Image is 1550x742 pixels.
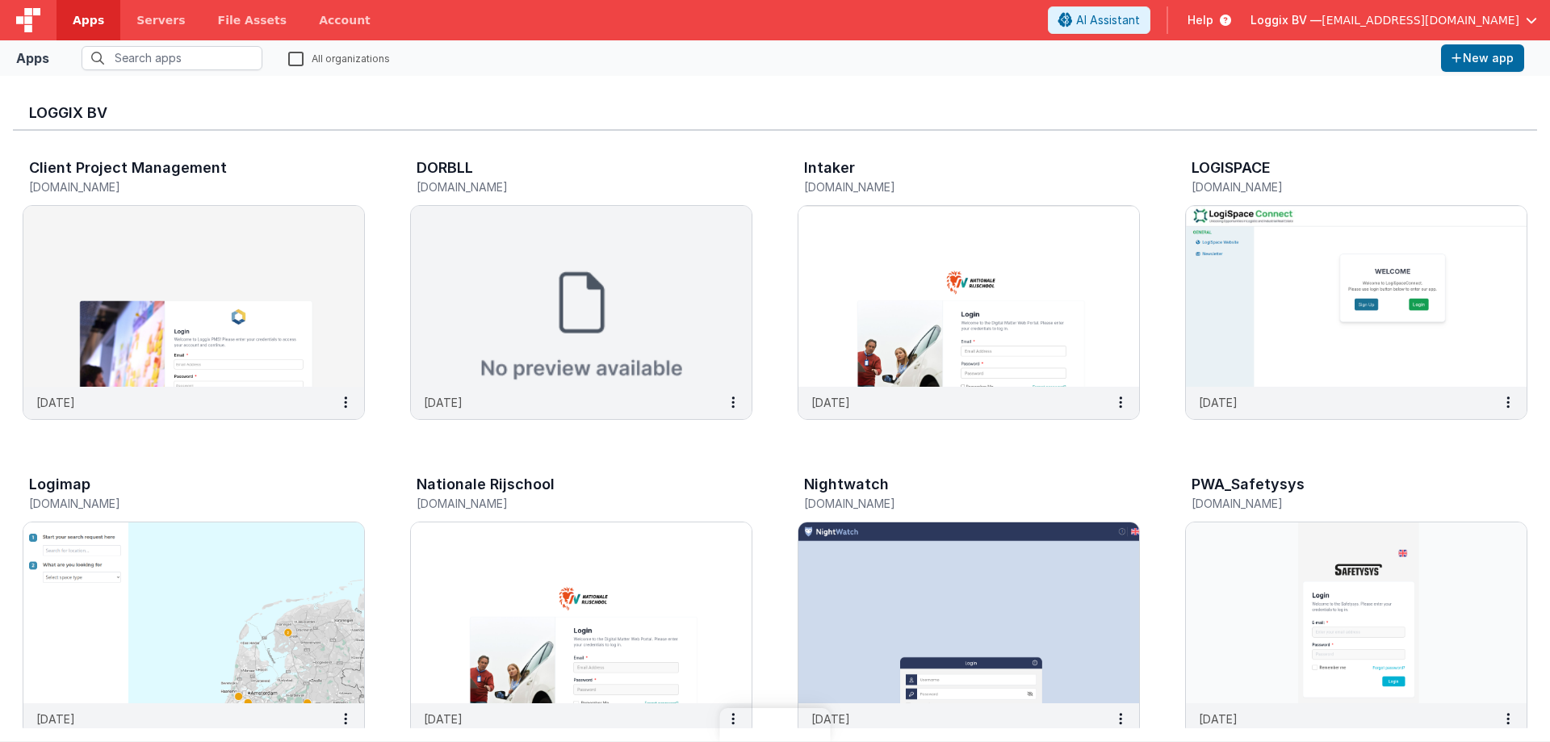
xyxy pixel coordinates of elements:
div: Apps [16,48,49,68]
button: New app [1441,44,1524,72]
h3: PWA_Safetysys [1192,476,1305,493]
h3: Nationale Rijschool [417,476,555,493]
h3: Logimap [29,476,90,493]
h3: Client Project Management [29,160,227,176]
h5: [DOMAIN_NAME] [804,181,1100,193]
button: Loggix BV — [EMAIL_ADDRESS][DOMAIN_NAME] [1250,12,1537,28]
h5: [DOMAIN_NAME] [417,181,712,193]
p: [DATE] [36,711,75,727]
p: [DATE] [36,394,75,411]
h5: [DOMAIN_NAME] [1192,181,1487,193]
p: [DATE] [1199,711,1238,727]
h5: [DOMAIN_NAME] [417,497,712,509]
p: [DATE] [811,711,850,727]
span: Help [1188,12,1213,28]
h5: [DOMAIN_NAME] [29,181,325,193]
h3: DORBLL [417,160,473,176]
span: Apps [73,12,104,28]
span: Servers [136,12,185,28]
iframe: Marker.io feedback button [720,708,831,742]
span: [EMAIL_ADDRESS][DOMAIN_NAME] [1322,12,1519,28]
span: AI Assistant [1076,12,1140,28]
p: [DATE] [811,394,850,411]
h3: LOGISPACE [1192,160,1271,176]
h3: Nightwatch [804,476,889,493]
h5: [DOMAIN_NAME] [804,497,1100,509]
span: File Assets [218,12,287,28]
p: [DATE] [424,711,463,727]
h5: [DOMAIN_NAME] [29,497,325,509]
label: All organizations [288,50,390,65]
span: Loggix BV — [1250,12,1322,28]
button: AI Assistant [1048,6,1150,34]
h3: Loggix BV [29,105,1521,121]
input: Search apps [82,46,262,70]
h3: Intaker [804,160,855,176]
h5: [DOMAIN_NAME] [1192,497,1487,509]
p: [DATE] [424,394,463,411]
p: [DATE] [1199,394,1238,411]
